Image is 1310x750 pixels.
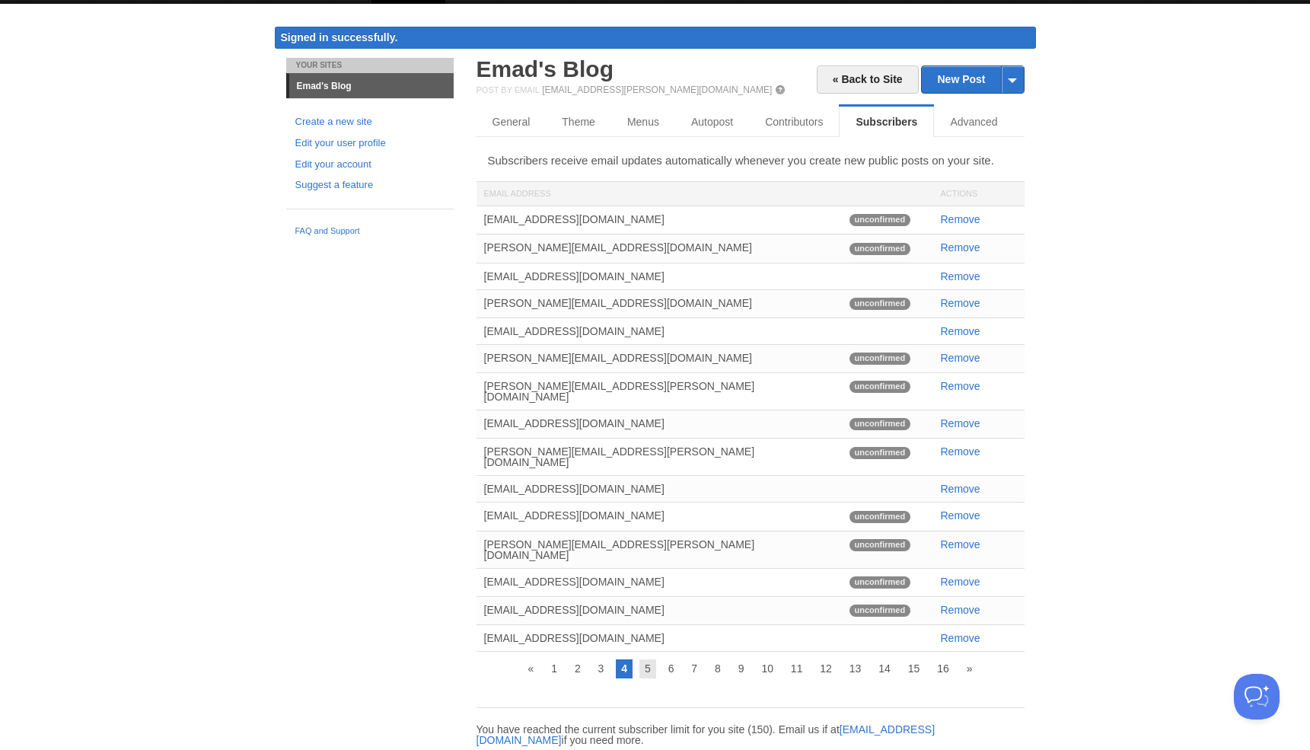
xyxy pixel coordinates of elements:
[1234,674,1280,720] iframe: Help Scout Beacon - Open
[941,213,980,225] a: Remove
[477,439,842,475] div: [PERSON_NAME][EMAIL_ADDRESS][PERSON_NAME][DOMAIN_NAME]
[542,85,772,95] a: [EMAIL_ADDRESS][PERSON_NAME][DOMAIN_NAME]
[941,297,980,309] a: Remove
[295,157,445,173] a: Edit your account
[477,503,842,528] div: [EMAIL_ADDRESS][DOMAIN_NAME]
[477,206,842,232] div: [EMAIL_ADDRESS][DOMAIN_NAME]
[477,625,842,651] div: [EMAIL_ADDRESS][DOMAIN_NAME]
[663,659,680,678] a: 6
[941,538,980,551] a: Remove
[941,270,980,282] a: Remove
[275,27,1036,49] div: Signed in successfully.
[849,539,911,551] span: unconfirmed
[546,107,611,137] a: Theme
[961,659,978,678] a: »
[477,182,842,206] div: Email Address
[477,85,540,94] span: Post by Email
[756,659,779,678] a: 10
[849,214,911,226] span: unconfirmed
[934,107,1013,137] a: Advanced
[675,107,749,137] a: Autopost
[933,182,1025,206] div: Actions
[941,576,980,588] a: Remove
[733,659,750,678] a: 9
[941,445,980,458] a: Remove
[593,659,610,678] a: 3
[465,724,1036,745] div: You have reached the current subscriber limit for you site (150). Email us if at if you need more.
[289,74,454,98] a: Emad's Blog
[477,56,614,81] a: Emad's Blog
[686,659,703,678] a: 7
[932,659,955,678] a: 16
[941,604,980,616] a: Remove
[295,136,445,152] a: Edit your user profile
[749,107,839,137] a: Contributors
[477,597,842,623] div: [EMAIL_ADDRESS][DOMAIN_NAME]
[849,381,911,393] span: unconfirmed
[941,325,980,337] a: Remove
[922,66,1023,93] a: New Post
[477,410,842,436] div: [EMAIL_ADDRESS][DOMAIN_NAME]
[477,318,842,344] div: [EMAIL_ADDRESS][DOMAIN_NAME]
[849,353,911,365] span: unconfirmed
[546,659,563,678] a: 1
[616,659,633,678] a: 4
[295,177,445,193] a: Suggest a feature
[488,152,1013,168] p: Subscribers receive email updates automatically whenever you create new public posts on your site.
[295,225,445,238] a: FAQ and Support
[477,263,842,289] div: [EMAIL_ADDRESS][DOMAIN_NAME]
[849,243,911,255] span: unconfirmed
[849,447,911,459] span: unconfirmed
[941,380,980,392] a: Remove
[639,659,656,678] a: 5
[477,290,842,316] div: [PERSON_NAME][EMAIL_ADDRESS][DOMAIN_NAME]
[477,345,842,371] div: [PERSON_NAME][EMAIL_ADDRESS][DOMAIN_NAME]
[817,65,919,94] a: « Back to Site
[477,723,935,746] a: [EMAIL_ADDRESS][DOMAIN_NAME]
[295,114,445,130] a: Create a new site
[569,659,586,678] a: 2
[849,511,911,523] span: unconfirmed
[844,659,867,678] a: 13
[477,107,547,137] a: General
[786,659,808,678] a: 11
[709,659,726,678] a: 8
[849,576,911,589] span: unconfirmed
[849,605,911,617] span: unconfirmed
[477,476,842,502] div: [EMAIL_ADDRESS][DOMAIN_NAME]
[849,418,911,430] span: unconfirmed
[286,58,454,73] li: Your Sites
[873,659,896,678] a: 14
[523,659,540,678] a: «
[903,659,926,678] a: 15
[941,632,980,644] a: Remove
[477,569,842,595] div: [EMAIL_ADDRESS][DOMAIN_NAME]
[941,241,980,254] a: Remove
[839,107,934,137] a: Subscribers
[611,107,675,137] a: Menus
[941,509,980,522] a: Remove
[941,417,980,429] a: Remove
[477,531,842,568] div: [PERSON_NAME][EMAIL_ADDRESS][PERSON_NAME][DOMAIN_NAME]
[477,235,842,260] div: [PERSON_NAME][EMAIL_ADDRESS][DOMAIN_NAME]
[477,373,842,410] div: [PERSON_NAME][EMAIL_ADDRESS][PERSON_NAME][DOMAIN_NAME]
[941,352,980,364] a: Remove
[849,298,911,310] span: unconfirmed
[814,659,837,678] a: 12
[941,483,980,495] a: Remove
